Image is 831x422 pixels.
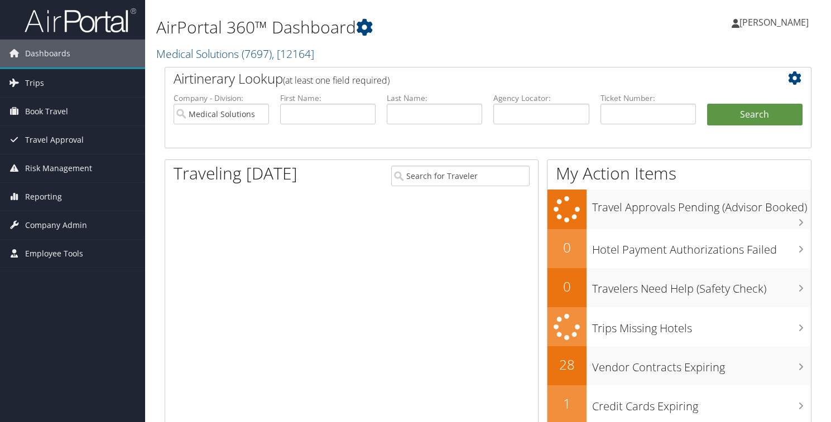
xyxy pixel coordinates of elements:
a: 0Hotel Payment Authorizations Failed [547,229,811,268]
label: Last Name: [387,93,482,104]
a: Trips Missing Hotels [547,307,811,347]
a: [PERSON_NAME] [732,6,820,39]
h2: 0 [547,277,587,296]
img: airportal-logo.png [25,7,136,33]
h1: AirPortal 360™ Dashboard [156,16,599,39]
input: Search for Traveler [391,166,530,186]
span: Employee Tools [25,240,83,268]
a: Medical Solutions [156,46,314,61]
h2: Airtinerary Lookup [174,69,749,88]
label: Company - Division: [174,93,269,104]
a: 0Travelers Need Help (Safety Check) [547,268,811,307]
span: Reporting [25,183,62,211]
label: First Name: [280,93,376,104]
h3: Vendor Contracts Expiring [592,354,811,375]
span: ( 7697 ) [242,46,272,61]
h1: My Action Items [547,162,811,185]
h2: 28 [547,355,587,374]
a: Travel Approvals Pending (Advisor Booked) [547,190,811,229]
label: Ticket Number: [601,93,696,104]
span: Trips [25,69,44,97]
span: [PERSON_NAME] [739,16,809,28]
span: Dashboards [25,40,70,67]
span: Book Travel [25,98,68,125]
span: Company Admin [25,211,87,239]
span: (at least one field required) [283,74,390,86]
h2: 1 [547,394,587,413]
h3: Trips Missing Hotels [592,315,811,336]
h3: Credit Cards Expiring [592,393,811,414]
a: 28Vendor Contracts Expiring [547,346,811,385]
h1: Traveling [DATE] [174,162,297,185]
h3: Hotel Payment Authorizations Failed [592,236,811,258]
span: , [ 12164 ] [272,46,314,61]
span: Travel Approval [25,126,84,154]
h2: 0 [547,238,587,257]
button: Search [707,104,803,126]
h3: Travel Approvals Pending (Advisor Booked) [592,194,811,215]
span: Risk Management [25,154,92,182]
h3: Travelers Need Help (Safety Check) [592,275,811,297]
label: Agency Locator: [493,93,589,104]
